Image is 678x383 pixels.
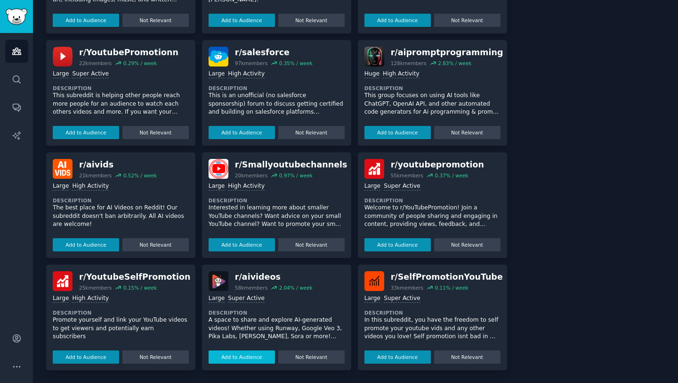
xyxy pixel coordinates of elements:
p: This group focuses on using AI tools like ChatGPT, OpenAI API, and other automated code generator... [364,92,500,117]
img: Smallyoutubechannels [209,159,228,179]
button: Not Relevant [434,14,500,27]
div: Large [53,70,69,79]
button: Not Relevant [278,14,345,27]
dt: Description [53,309,189,316]
p: Welcome to r/YouTubePromotion! Join a community of people sharing and engaging in content, provid... [364,204,500,229]
dt: Description [209,309,345,316]
button: Not Relevant [434,350,500,364]
button: Not Relevant [122,14,189,27]
div: High Activity [228,182,265,191]
dt: Description [364,85,500,92]
div: 55k members [391,172,423,179]
div: 0.52 % / week [123,172,157,179]
button: Add to Audience [364,126,431,139]
img: SelfPromotionYouTube [364,271,384,291]
button: Not Relevant [278,126,345,139]
div: r/ youtubepromotion [391,159,484,171]
div: r/ aipromptprogramming [391,47,503,58]
button: Not Relevant [122,126,189,139]
div: r/ YoutubeSelfPromotion [79,271,190,283]
div: High Activity [228,70,265,79]
p: In this subreddit, you have the freedom to self promote your youtube vids and any other videos yo... [364,316,500,341]
div: 0.15 % / week [123,284,157,291]
button: Not Relevant [278,350,345,364]
div: Large [209,182,225,191]
div: Super Active [228,294,265,303]
div: r/ aivids [79,159,157,171]
div: 0.35 % / week [279,60,313,67]
div: r/ SelfPromotionYouTube [391,271,503,283]
button: Not Relevant [278,238,345,251]
div: 25k members [79,284,112,291]
div: 2.04 % / week [279,284,313,291]
img: youtubepromotion [364,159,384,179]
div: 20k members [235,172,267,179]
div: 2.83 % / week [438,60,471,67]
dt: Description [209,197,345,204]
div: Large [364,294,380,303]
div: 58k members [235,284,267,291]
div: 0.37 % / week [435,172,468,179]
img: aivids [53,159,73,179]
button: Add to Audience [364,350,431,364]
button: Add to Audience [53,126,119,139]
dt: Description [209,85,345,92]
p: A space to share and explore AI-generated videos! Whether using Runway, Google Veo 3, Pika Labs, ... [209,316,345,341]
button: Not Relevant [434,126,500,139]
img: salesforce [209,47,228,67]
p: This subreddit is helping other people reach more people for an audience to watch each others vid... [53,92,189,117]
div: Huge [364,70,379,79]
div: Super Active [72,70,109,79]
button: Add to Audience [364,238,431,251]
div: High Activity [383,70,420,79]
button: Add to Audience [209,14,275,27]
div: 0.11 % / week [435,284,468,291]
button: Add to Audience [53,14,119,27]
div: 33k members [391,284,423,291]
div: 22k members [79,60,112,67]
div: r/ aivideos [235,271,313,283]
dt: Description [364,309,500,316]
button: Add to Audience [209,350,275,364]
div: Large [364,182,380,191]
div: Large [209,294,225,303]
button: Add to Audience [209,238,275,251]
img: GummySearch logo [6,8,27,25]
div: 0.97 % / week [279,172,313,179]
button: Not Relevant [434,238,500,251]
div: r/ Smallyoutubechannels [235,159,347,171]
button: Add to Audience [209,126,275,139]
button: Not Relevant [122,350,189,364]
dt: Description [364,197,500,204]
button: Add to Audience [53,238,119,251]
img: YoutubePromotionn [53,47,73,67]
button: Add to Audience [53,350,119,364]
p: Promote yourself and link your YouTube videos to get viewers and potentially earn subscribers [53,316,189,341]
button: Not Relevant [122,238,189,251]
button: Add to Audience [364,14,431,27]
div: r/ salesforce [235,47,313,58]
div: Large [209,70,225,79]
div: Large [53,294,69,303]
p: Interested in learning more about smaller YouTube channels? Want advice on your small YouTube cha... [209,204,345,229]
dt: Description [53,85,189,92]
dt: Description [53,197,189,204]
div: r/ YoutubePromotionn [79,47,178,58]
div: 21k members [79,172,112,179]
div: Super Active [384,294,420,303]
div: High Activity [72,294,109,303]
div: High Activity [72,182,109,191]
div: Super Active [384,182,420,191]
img: YoutubeSelfPromotion [53,271,73,291]
p: The best place for AI Videos on Reddit! Our subreddit doesn't ban arbitrarily. All AI videos are ... [53,204,189,229]
div: 0.29 % / week [123,60,157,67]
div: 128k members [391,60,427,67]
div: Large [53,182,69,191]
img: aivideos [209,271,228,291]
div: 97k members [235,60,267,67]
img: aipromptprogramming [364,47,384,67]
p: This is an unofficial (no salesforce sponsorship) forum to discuss getting certified and building... [209,92,345,117]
